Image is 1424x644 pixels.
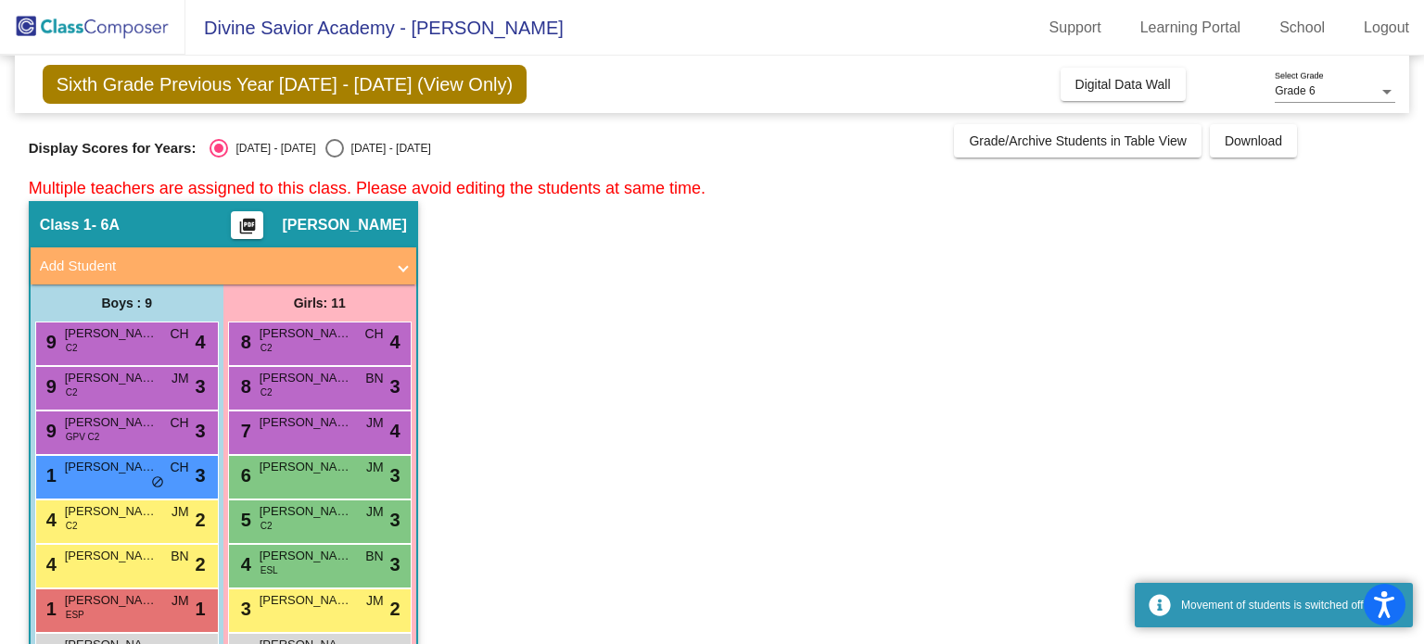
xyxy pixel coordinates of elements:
span: [PERSON_NAME] [282,216,406,234]
span: Divine Savior Academy - [PERSON_NAME] [185,13,564,43]
span: 2 [196,506,206,534]
div: Movement of students is switched off [1181,597,1399,613]
span: 5 [236,510,251,530]
span: 3 [196,373,206,400]
span: 4 [390,328,400,356]
span: C2 [261,385,273,399]
span: Multiple teachers are assigned to this class. Please avoid editing the students at same time. [29,179,706,197]
span: Digital Data Wall [1075,77,1171,92]
span: [PERSON_NAME] [65,458,158,476]
div: Boys : 9 [31,284,223,322]
span: JM [172,591,189,611]
span: JM [366,458,384,477]
span: 4 [236,554,251,575]
a: Support [1035,13,1116,43]
mat-expansion-panel-header: Add Student [31,247,416,284]
a: Learning Portal [1125,13,1256,43]
span: JM [172,502,189,522]
span: 8 [236,332,251,352]
span: Grade/Archive Students in Table View [969,133,1187,148]
span: CH [170,458,188,477]
a: Logout [1349,13,1424,43]
button: Print Students Details [231,211,263,239]
span: 1 [42,599,57,619]
span: BN [171,547,188,566]
span: 4 [196,328,206,356]
span: BN [365,547,383,566]
button: Digital Data Wall [1061,68,1186,101]
span: CH [170,324,188,344]
span: Class 1 [40,216,92,234]
span: 8 [236,376,251,397]
span: JM [366,413,384,433]
span: 1 [196,595,206,623]
span: 2 [196,550,206,578]
span: [PERSON_NAME] [65,369,158,387]
span: 3 [390,373,400,400]
span: [PERSON_NAME] [260,502,352,521]
span: JM [366,591,384,611]
span: [PERSON_NAME] [260,369,352,387]
span: C2 [261,341,273,355]
span: 7 [236,421,251,441]
span: [PERSON_NAME] [65,502,158,521]
span: 9 [42,332,57,352]
span: 3 [390,461,400,489]
div: [DATE] - [DATE] [228,140,315,157]
span: [PERSON_NAME] [65,413,158,432]
span: [PERSON_NAME] [260,413,352,432]
span: [PERSON_NAME] [65,547,158,565]
span: Display Scores for Years: [29,140,197,157]
span: 1 [42,465,57,486]
span: 6 [236,465,251,486]
span: 3 [196,461,206,489]
span: 4 [42,554,57,575]
span: 3 [236,599,251,619]
span: 9 [42,421,57,441]
a: School [1265,13,1340,43]
span: C2 [66,519,78,533]
button: Grade/Archive Students in Table View [954,124,1201,158]
span: GPV C2 [66,430,100,444]
span: CH [170,413,188,433]
span: [PERSON_NAME] [260,324,352,343]
mat-icon: picture_as_pdf [236,217,259,243]
span: C2 [66,385,78,399]
span: 3 [390,550,400,578]
span: Sixth Grade Previous Year [DATE] - [DATE] (View Only) [43,65,527,104]
span: Download [1225,133,1282,148]
span: [PERSON_NAME] [65,591,158,610]
span: CH [364,324,383,344]
mat-radio-group: Select an option [210,139,430,158]
span: [PERSON_NAME] [65,324,158,343]
span: Grade 6 [1275,84,1315,97]
span: 2 [390,595,400,623]
span: - 6A [92,216,120,234]
div: Girls: 11 [223,284,416,322]
span: ESP [66,608,84,622]
span: do_not_disturb_alt [151,475,164,490]
span: C2 [261,519,273,533]
div: [DATE] - [DATE] [344,140,431,157]
span: [PERSON_NAME] [260,458,352,476]
span: 4 [390,417,400,445]
button: Download [1210,124,1297,158]
span: JM [172,369,189,388]
span: 3 [196,417,206,445]
span: [PERSON_NAME] [260,591,352,610]
span: BN [365,369,383,388]
span: ESL [261,563,278,577]
span: 9 [42,376,57,397]
span: 4 [42,510,57,530]
span: JM [366,502,384,522]
span: [PERSON_NAME] [260,547,352,565]
mat-panel-title: Add Student [40,256,385,277]
span: C2 [66,341,78,355]
span: 3 [390,506,400,534]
